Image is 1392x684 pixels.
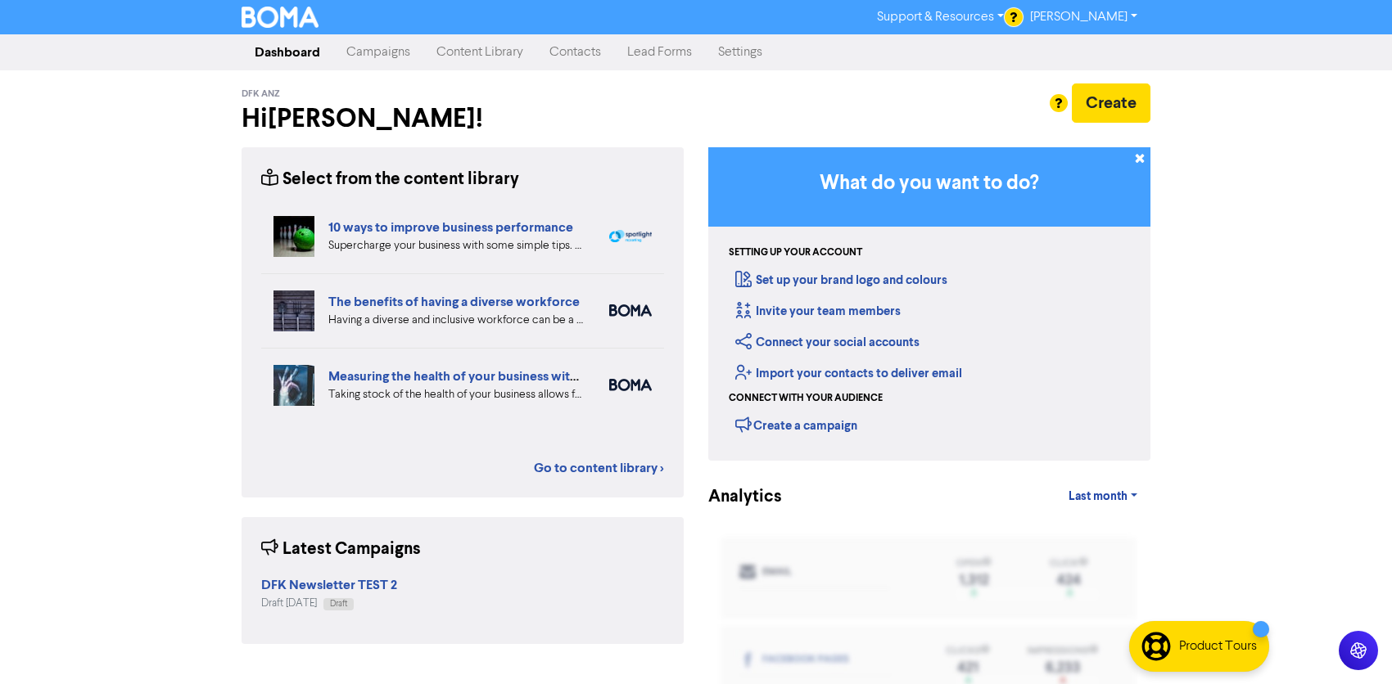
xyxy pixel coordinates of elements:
a: The benefits of having a diverse workforce [328,294,580,310]
iframe: Chat Widget [1310,605,1392,684]
div: Analytics [708,484,762,510]
img: boma_accounting [609,379,652,391]
a: 10 ways to improve business performance [328,219,573,236]
a: Import your contacts to deliver email [735,366,962,381]
div: Setting up your account [729,245,862,260]
a: Lead Forms [614,36,705,69]
a: Go to content library > [534,458,664,478]
h2: Hi [PERSON_NAME] ! [242,103,684,134]
a: [PERSON_NAME] [1017,4,1150,30]
strong: DFK Newsletter TEST 2 [261,577,397,593]
div: Getting Started in BOMA [708,147,1150,461]
a: Last month [1055,480,1150,513]
span: DFK ANZ [242,88,280,100]
button: Create [1072,83,1150,123]
span: Draft [330,600,347,608]
img: BOMA Logo [242,7,319,28]
a: Dashboard [242,36,333,69]
a: Content Library [423,36,536,69]
div: Latest Campaigns [261,537,421,562]
h3: What do you want to do? [733,172,1126,196]
img: spotlight [609,230,652,243]
a: Campaigns [333,36,423,69]
a: Settings [705,36,775,69]
div: Taking stock of the health of your business allows for more effective planning, early warning abo... [328,386,585,403]
a: Connect your social accounts [735,335,920,350]
a: Measuring the health of your business with ratio measures [328,368,666,385]
img: boma [609,304,652,317]
div: Draft [DATE] [261,596,397,611]
div: Create a campaign [735,412,857,437]
a: Contacts [536,36,614,69]
div: Select from the content library [261,167,519,192]
div: Supercharge your business with some simple tips. Eliminate distractions & bad customers, get a pl... [328,237,585,254]
div: Connect with your audience [729,391,883,406]
div: Having a diverse and inclusive workforce can be a major boost for your business. We list four of ... [328,312,585,329]
a: Invite your team members [735,304,901,319]
a: Set up your brand logo and colours [735,272,947,288]
a: DFK Newsletter TEST 2 [261,579,397,592]
span: Last month [1069,489,1128,504]
a: Support & Resources [864,4,1017,30]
